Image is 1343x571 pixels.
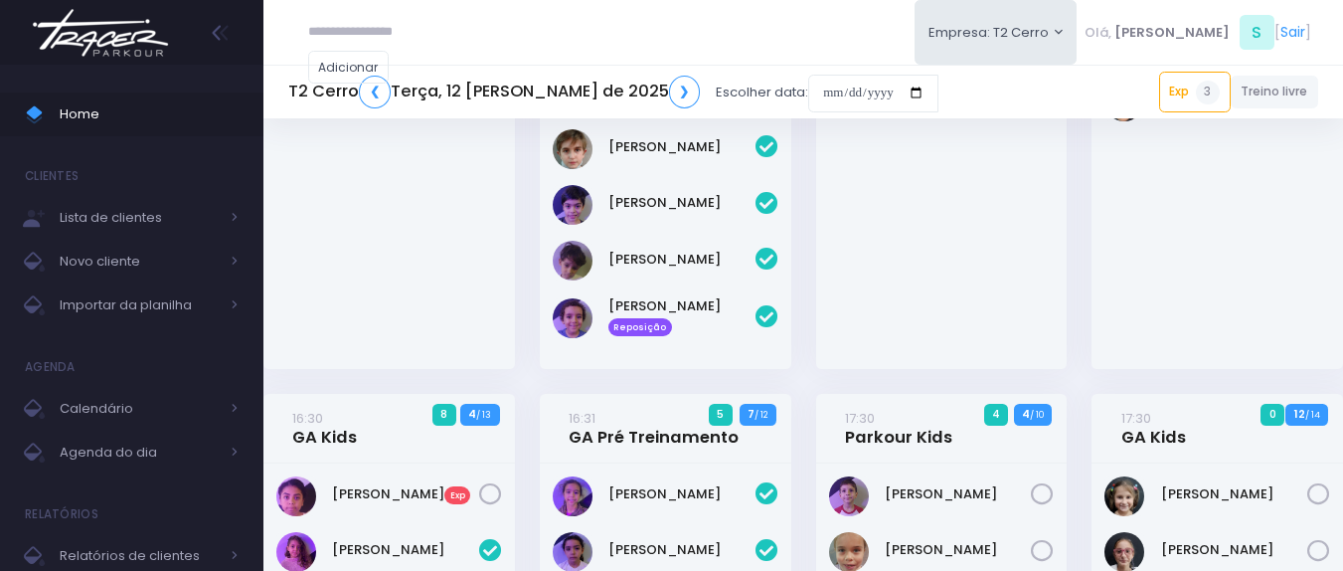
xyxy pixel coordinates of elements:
a: Exp3 [1159,72,1231,111]
a: [PERSON_NAME] [608,250,755,270]
span: Agenda do dia [60,440,219,466]
span: Reposição [608,318,672,336]
a: [PERSON_NAME] [608,137,755,157]
span: Home [60,101,239,127]
img: Guilherme Minghetti [553,185,592,225]
span: Lista de clientes [60,205,219,231]
img: Miguel Minghetti [553,241,592,281]
a: Treino livre [1231,76,1319,108]
span: 3 [1196,81,1220,104]
a: [PERSON_NAME] [332,540,479,560]
a: [PERSON_NAME] [608,193,755,213]
div: Escolher data: [288,70,938,115]
span: 0 [1260,404,1284,426]
img: Fernando Pletsch Roncati [553,129,592,169]
a: [PERSON_NAME] [1161,540,1308,560]
img: Beatriz Abrell Ribeiro [1104,476,1144,516]
a: 16:30GA Kids [292,408,357,448]
a: Sair [1280,22,1305,43]
a: 17:30GA Kids [1121,408,1186,448]
h4: Agenda [25,347,76,387]
div: [ ] [1077,10,1318,55]
span: Exp [444,486,470,504]
h4: Relatórios [25,494,98,534]
a: [PERSON_NAME] [1161,484,1308,504]
span: Relatórios de clientes [60,543,219,569]
small: 17:30 [845,409,875,428]
span: 4 [984,404,1009,426]
a: [PERSON_NAME] [885,484,1032,504]
span: Novo cliente [60,249,219,275]
span: Importar da planilha [60,292,219,318]
span: [PERSON_NAME] [1114,23,1230,43]
small: / 12 [755,409,767,421]
strong: 4 [1022,406,1030,422]
img: Antonio Abrell Ribeiro [829,476,869,516]
a: ❯ [669,76,701,108]
a: 16:31GA Pré Treinamento [569,408,739,448]
img: Vicente Mota silva [553,298,592,338]
span: 5 [709,404,733,426]
a: [PERSON_NAME] [608,484,755,504]
a: [PERSON_NAME]Exp [332,484,479,504]
small: 17:30 [1121,409,1151,428]
h4: Clientes [25,156,79,196]
a: [PERSON_NAME] [608,540,755,560]
a: Adicionar [308,51,390,84]
strong: 4 [468,406,476,422]
small: 16:31 [569,409,595,428]
a: 17:30Parkour Kids [845,408,952,448]
span: Calendário [60,396,219,422]
img: Betina Costa Germano [276,476,316,516]
span: 8 [432,404,456,426]
span: Olá, [1085,23,1111,43]
small: 16:30 [292,409,323,428]
a: [PERSON_NAME] [885,540,1032,560]
small: / 10 [1030,409,1044,421]
h5: T2 Cerro Terça, 12 [PERSON_NAME] de 2025 [288,76,700,108]
small: / 13 [476,409,491,421]
small: / 14 [1305,409,1320,421]
a: [PERSON_NAME] Reposição [608,296,755,336]
strong: 7 [748,406,755,422]
strong: 12 [1294,406,1305,422]
span: S [1240,15,1274,50]
img: Catharina Dalonso [553,476,592,516]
